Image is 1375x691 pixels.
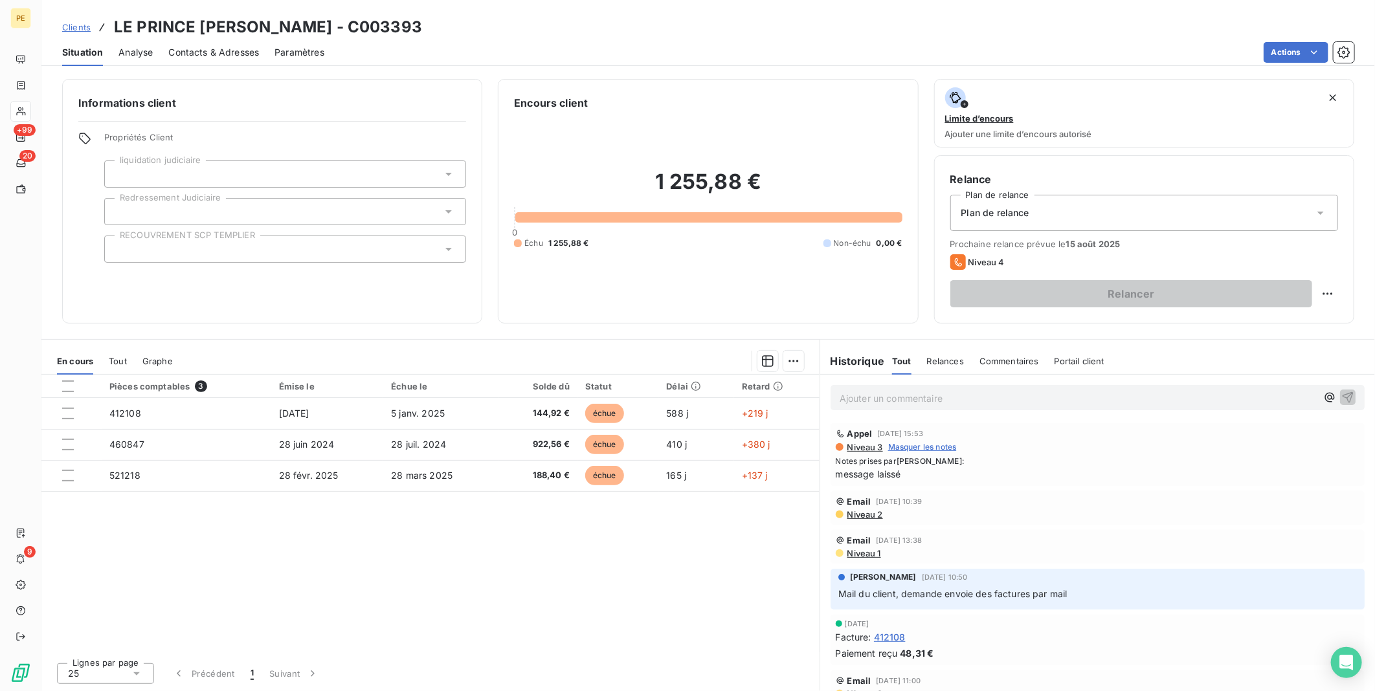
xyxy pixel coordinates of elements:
[846,442,883,452] span: Niveau 3
[62,46,103,59] span: Situation
[850,571,917,583] span: [PERSON_NAME]
[922,573,968,581] span: [DATE] 10:50
[524,237,543,249] span: Échu
[506,438,570,451] span: 922,56 €
[251,667,254,680] span: 1
[62,22,91,32] span: Clients
[10,127,30,148] a: +99
[847,428,873,439] span: Appel
[585,466,624,485] span: échue
[78,95,466,111] h6: Informations client
[391,408,445,419] span: 5 janv. 2025
[945,129,1092,139] span: Ajouter une limite d’encours autorisé
[1066,239,1121,249] span: 15 août 2025
[115,243,126,255] input: Ajouter une valeur
[10,663,31,683] img: Logo LeanPay
[19,150,36,162] span: 20
[14,124,36,136] span: +99
[279,408,309,419] span: [DATE]
[742,470,768,481] span: +137 j
[666,408,688,419] span: 588 j
[877,237,902,249] span: 0,00 €
[876,677,921,685] span: [DATE] 11:00
[262,660,327,687] button: Suivant
[514,169,902,208] h2: 1 255,88 €
[820,353,885,369] h6: Historique
[950,280,1312,307] button: Relancer
[585,381,651,391] div: Statut
[742,381,812,391] div: Retard
[109,408,141,419] span: 412108
[142,356,173,366] span: Graphe
[836,630,871,644] span: Facture :
[195,380,207,392] span: 3
[279,381,376,391] div: Émise le
[892,356,911,366] span: Tout
[514,95,588,111] h6: Encours client
[845,620,869,628] span: [DATE]
[1055,356,1104,366] span: Portail client
[10,8,31,28] div: PE
[391,439,446,450] span: 28 juil. 2024
[836,455,1359,467] span: Notes prises par :
[742,408,768,419] span: +219 j
[950,239,1338,249] span: Prochaine relance prévue le
[836,646,898,660] span: Paiement reçu
[506,469,570,482] span: 188,40 €
[1264,42,1328,63] button: Actions
[115,206,126,217] input: Ajouter une valeur
[104,132,466,150] span: Propriétés Client
[109,470,140,481] span: 521218
[834,237,871,249] span: Non-échu
[846,548,881,558] span: Niveau 1
[585,435,624,454] span: échue
[109,439,144,450] span: 460847
[62,21,91,34] a: Clients
[115,168,126,180] input: Ajouter une valeur
[950,171,1338,187] h6: Relance
[876,498,922,505] span: [DATE] 10:39
[876,536,922,544] span: [DATE] 13:38
[666,439,687,450] span: 410 j
[548,237,589,249] span: 1 255,88 €
[838,588,1068,599] span: Mail du client, demande envoie des factures par mail
[968,257,1005,267] span: Niveau 4
[57,356,93,366] span: En cours
[961,206,1029,219] span: Plan de relance
[900,646,934,660] span: 48,31 €
[109,356,127,366] span: Tout
[118,46,153,59] span: Analyse
[742,439,770,450] span: +380 j
[945,113,1014,124] span: Limite d’encours
[168,46,259,59] span: Contacts & Adresses
[1331,647,1362,678] div: Open Intercom Messenger
[274,46,324,59] span: Paramètres
[10,153,30,173] a: 20
[979,356,1039,366] span: Commentaires
[391,470,453,481] span: 28 mars 2025
[506,407,570,420] span: 144,92 €
[391,381,491,391] div: Échue le
[847,535,871,545] span: Email
[877,430,923,437] span: [DATE] 15:53
[585,404,624,423] span: échue
[666,381,726,391] div: Délai
[506,381,570,391] div: Solde dû
[846,509,883,520] span: Niveau 2
[874,630,906,644] span: 412108
[897,456,962,466] span: [PERSON_NAME]
[109,380,263,392] div: Pièces comptables
[279,439,335,450] span: 28 juin 2024
[279,470,339,481] span: 28 févr. 2025
[512,227,517,237] span: 0
[666,470,686,481] span: 165 j
[847,496,871,507] span: Email
[24,546,36,558] span: 9
[934,79,1354,148] button: Limite d’encoursAjouter une limite d’encours autorisé
[68,667,79,680] span: 25
[927,356,964,366] span: Relances
[847,675,871,686] span: Email
[114,16,422,39] h3: LE PRINCE [PERSON_NAME] - C003393
[888,441,957,453] span: Masquer les notes
[243,660,262,687] button: 1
